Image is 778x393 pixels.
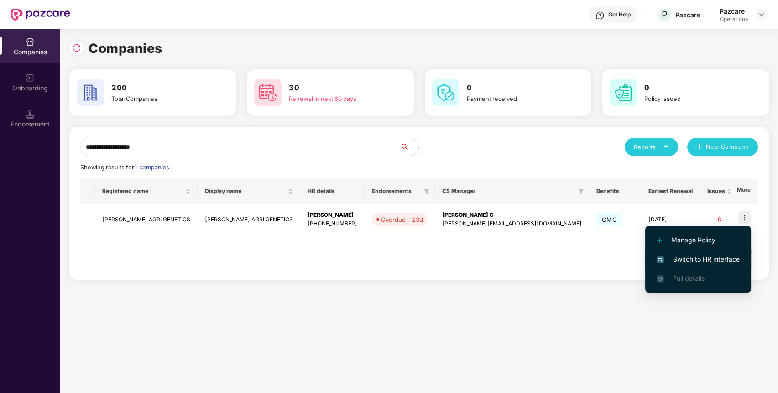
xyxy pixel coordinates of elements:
[89,38,162,58] h1: Companies
[467,82,566,94] h3: 0
[707,215,732,224] div: 0
[641,204,700,236] td: [DATE]
[730,179,758,204] th: More
[696,144,702,151] span: plus
[576,186,585,197] span: filter
[11,9,70,21] img: New Pazcare Logo
[95,179,198,204] th: Registered name
[720,7,748,16] div: Pazcare
[198,204,300,236] td: [PERSON_NAME] AGRI GENETICS
[700,179,739,204] th: Issues
[675,10,700,19] div: Pazcare
[657,254,740,264] span: Switch to HR interface
[400,138,419,156] button: search
[687,138,758,156] button: plusNew Company
[657,235,740,245] span: Manage Policy
[111,94,210,103] div: Total Companies
[254,79,282,106] img: svg+xml;base64,PHN2ZyB4bWxucz0iaHR0cDovL3d3dy53My5vcmcvMjAwMC9zdmciIHdpZHRoPSI2MCIgaGVpZ2h0PSI2MC...
[422,186,431,197] span: filter
[198,179,300,204] th: Display name
[657,256,664,263] img: svg+xml;base64,PHN2ZyB4bWxucz0iaHR0cDovL3d3dy53My5vcmcvMjAwMC9zdmciIHdpZHRoPSIxNiIgaGVpZ2h0PSIxNi...
[102,188,183,195] span: Registered name
[596,213,622,226] span: GMC
[707,188,725,195] span: Issues
[610,79,637,106] img: svg+xml;base64,PHN2ZyB4bWxucz0iaHR0cDovL3d3dy53My5vcmcvMjAwMC9zdmciIHdpZHRoPSI2MCIgaGVpZ2h0PSI2MC...
[424,189,429,194] span: filter
[372,188,420,195] span: Endorsements
[400,143,418,151] span: search
[95,204,198,236] td: [PERSON_NAME] AGRI GENETICS
[432,79,459,106] img: svg+xml;base64,PHN2ZyB4bWxucz0iaHR0cDovL3d3dy53My5vcmcvMjAwMC9zdmciIHdpZHRoPSI2MCIgaGVpZ2h0PSI2MC...
[663,144,669,150] span: caret-down
[578,189,584,194] span: filter
[26,110,35,119] img: svg+xml;base64,PHN2ZyB3aWR0aD0iMTQuNSIgaGVpZ2h0PSIxNC41IiB2aWV3Qm94PSIwIDAgMTYgMTYiIGZpbGw9Im5vbm...
[381,215,423,224] div: Overdue - 23d
[589,179,641,204] th: Benefits
[111,82,210,94] h3: 200
[608,11,631,18] div: Get Help
[644,94,743,103] div: Policy issued
[442,220,582,228] div: [PERSON_NAME][EMAIL_ADDRESS][DOMAIN_NAME]
[634,142,669,152] div: Reports
[662,9,668,20] span: P
[720,16,748,23] div: Operations
[26,73,35,83] img: svg+xml;base64,PHN2ZyB3aWR0aD0iMjAiIGhlaWdodD0iMjAiIHZpZXdCb3g9IjAgMCAyMCAyMCIgZmlsbD0ibm9uZSIgeG...
[641,179,700,204] th: Earliest Renewal
[205,188,286,195] span: Display name
[308,211,357,220] div: [PERSON_NAME]
[26,37,35,47] img: svg+xml;base64,PHN2ZyBpZD0iQ29tcGFuaWVzIiB4bWxucz0iaHR0cDovL3d3dy53My5vcmcvMjAwMC9zdmciIHdpZHRoPS...
[467,94,566,103] div: Payment received
[442,188,574,195] span: CS Manager
[72,43,81,52] img: svg+xml;base64,PHN2ZyBpZD0iUmVsb2FkLTMyeDMyIiB4bWxucz0iaHR0cDovL3d3dy53My5vcmcvMjAwMC9zdmciIHdpZH...
[595,11,605,20] img: svg+xml;base64,PHN2ZyBpZD0iSGVscC0zMngzMiIgeG1sbnM9Imh0dHA6Ly93d3cudzMub3JnLzIwMDAvc3ZnIiB3aWR0aD...
[644,82,743,94] h3: 0
[80,164,171,171] span: Showing results for
[289,94,388,103] div: Renewal in next 60 days
[657,238,662,243] img: svg+xml;base64,PHN2ZyB4bWxucz0iaHR0cDovL3d3dy53My5vcmcvMjAwMC9zdmciIHdpZHRoPSIxMi4yMDEiIGhlaWdodD...
[706,142,749,152] span: New Company
[738,211,751,224] img: icon
[657,275,664,283] img: svg+xml;base64,PHN2ZyB4bWxucz0iaHR0cDovL3d3dy53My5vcmcvMjAwMC9zdmciIHdpZHRoPSIxNi4zNjMiIGhlaWdodD...
[442,211,582,220] div: [PERSON_NAME] S
[134,164,171,171] span: 1 companies.
[308,220,357,228] div: [PHONE_NUMBER]
[289,82,388,94] h3: 30
[77,79,104,106] img: svg+xml;base64,PHN2ZyB4bWxucz0iaHR0cDovL3d3dy53My5vcmcvMjAwMC9zdmciIHdpZHRoPSI2MCIgaGVpZ2h0PSI2MC...
[300,179,365,204] th: HR details
[673,274,705,282] span: Full details
[758,11,765,18] img: svg+xml;base64,PHN2ZyBpZD0iRHJvcGRvd24tMzJ4MzIiIHhtbG5zPSJodHRwOi8vd3d3LnczLm9yZy8yMDAwL3N2ZyIgd2...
